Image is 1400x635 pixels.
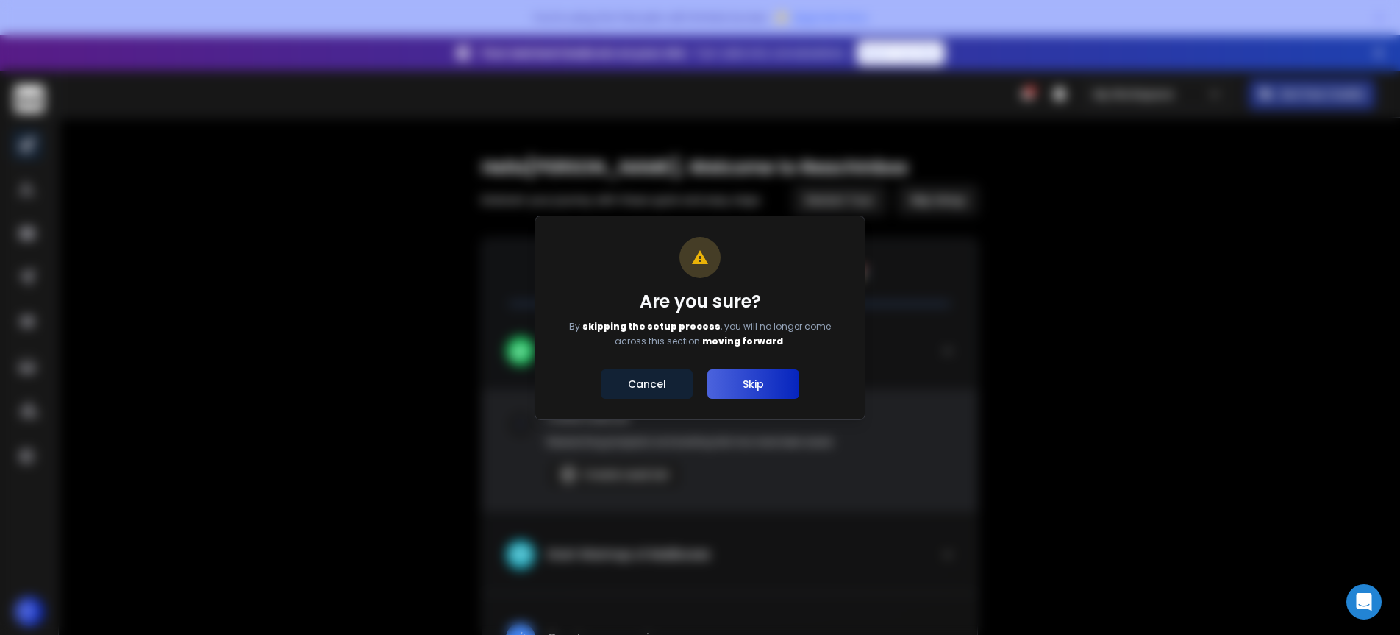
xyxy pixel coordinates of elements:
button: Skip [707,369,799,399]
span: moving forward [702,335,783,347]
h1: Are you sure? [556,290,844,313]
p: By , you will no longer come across this section . [556,319,844,349]
div: Open Intercom Messenger [1346,584,1382,620]
span: skipping the setup process [582,320,721,333]
button: Cancel [601,369,693,399]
